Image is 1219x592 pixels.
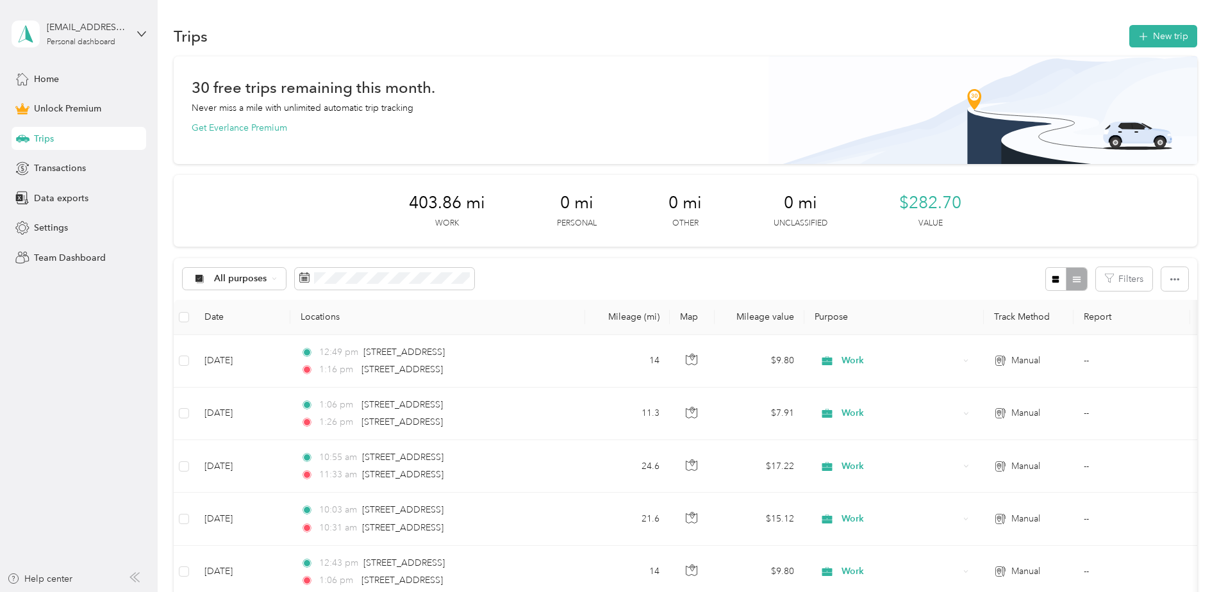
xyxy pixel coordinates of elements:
span: [STREET_ADDRESS] [361,399,443,410]
span: 10:31 am [319,521,357,535]
span: Home [34,72,59,86]
td: $17.22 [715,440,804,493]
img: Banner [768,56,1197,164]
span: 1:26 pm [319,415,356,429]
td: 24.6 [585,440,670,493]
td: 14 [585,335,670,388]
p: Work [435,218,459,229]
span: Unlock Premium [34,102,101,115]
div: Personal dashboard [47,38,115,46]
p: Other [672,218,699,229]
td: [DATE] [194,493,290,545]
span: [STREET_ADDRESS] [361,416,443,427]
span: 12:43 pm [319,556,358,570]
button: Filters [1096,267,1152,291]
td: $15.12 [715,493,804,545]
span: 1:06 pm [319,573,356,588]
span: Manual [1011,512,1040,526]
span: $282.70 [899,193,961,213]
span: Team Dashboard [34,251,106,265]
td: -- [1074,335,1190,388]
span: Trips [34,132,54,145]
span: Transactions [34,161,86,175]
span: [STREET_ADDRESS] [362,504,444,515]
td: 21.6 [585,493,670,545]
p: Never miss a mile with unlimited automatic trip tracking [192,101,413,115]
span: Work [842,354,959,368]
span: 10:55 am [319,450,357,465]
td: -- [1074,440,1190,493]
td: $9.80 [715,335,804,388]
button: Help center [7,572,72,586]
th: Report [1074,300,1190,335]
span: 403.86 mi [409,193,485,213]
span: [STREET_ADDRESS] [362,522,444,533]
td: [DATE] [194,388,290,440]
th: Track Method [984,300,1074,335]
th: Locations [290,300,585,335]
span: Manual [1011,459,1040,473]
p: Unclassified [774,218,827,229]
span: [STREET_ADDRESS] [363,557,445,568]
th: Mileage (mi) [585,300,670,335]
span: 1:06 pm [319,398,356,412]
button: Get Everlance Premium [192,121,287,135]
span: 0 mi [784,193,817,213]
span: Work [842,459,959,473]
td: -- [1074,493,1190,545]
span: Data exports [34,192,88,205]
span: [STREET_ADDRESS] [363,347,445,358]
td: [DATE] [194,440,290,493]
span: Manual [1011,564,1040,579]
span: Manual [1011,354,1040,368]
th: Purpose [804,300,984,335]
span: All purposes [214,274,267,283]
th: Mileage value [715,300,804,335]
span: 10:03 am [319,503,357,517]
span: 1:16 pm [319,363,356,377]
span: Work [842,512,959,526]
span: Work [842,564,959,579]
td: -- [1074,388,1190,440]
td: [DATE] [194,335,290,388]
p: Value [918,218,943,229]
span: Settings [34,221,68,234]
iframe: Everlance-gr Chat Button Frame [1147,520,1219,592]
span: 12:49 pm [319,345,358,359]
h1: 30 free trips remaining this month. [192,81,435,94]
span: [STREET_ADDRESS] [361,364,443,375]
td: 11.3 [585,388,670,440]
td: $7.91 [715,388,804,440]
span: 11:33 am [319,468,357,482]
p: Personal [557,218,597,229]
h1: Trips [174,29,208,43]
span: 0 mi [668,193,702,213]
th: Date [194,300,290,335]
span: [STREET_ADDRESS] [361,575,443,586]
span: Work [842,406,959,420]
div: [EMAIL_ADDRESS][PERSON_NAME][DOMAIN_NAME] [47,21,127,34]
th: Map [670,300,715,335]
span: [STREET_ADDRESS] [362,469,444,480]
button: New trip [1129,25,1197,47]
span: [STREET_ADDRESS] [362,452,444,463]
span: Manual [1011,406,1040,420]
span: 0 mi [560,193,593,213]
